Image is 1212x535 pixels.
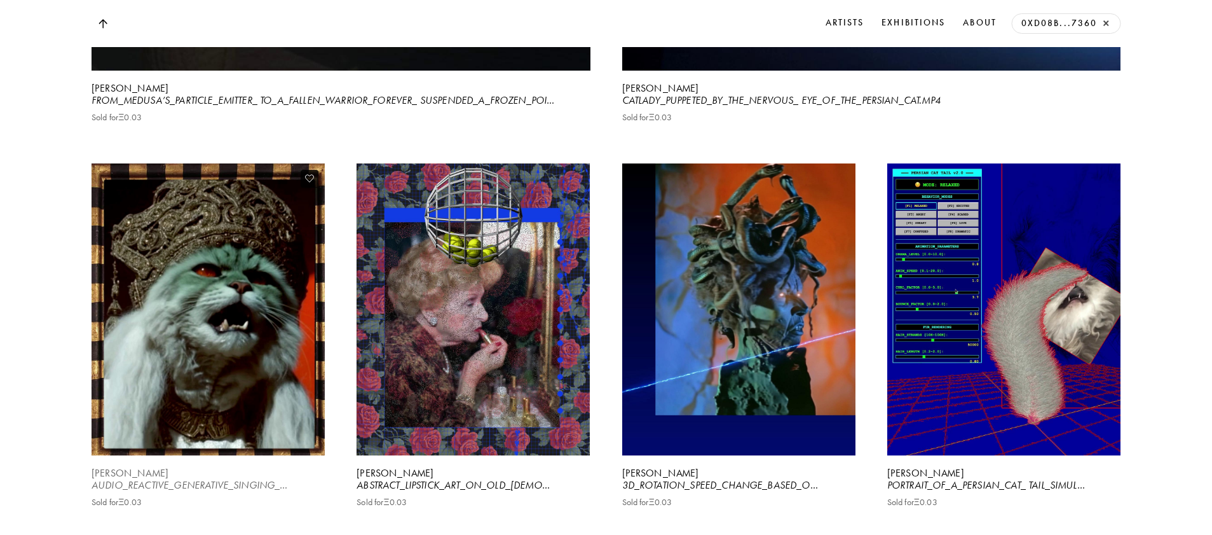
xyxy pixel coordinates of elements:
[92,94,590,108] div: FROM_MEDUSA’S_PARTICLE_EMITTER_ TO_A_FALLEN_WARRIOR_FOREVER_ SUSPENDED_A_FROZEN_POINT_CLOUD.MP4
[357,478,590,492] div: ABSTRACT_LIPSTICK_ART_ON_OLD_[DEMOGRAPHIC_DATA]_ CANVAS_RANDOMIZED_BY_BINGO_ SIMULATION.MP4
[622,467,699,479] b: [PERSON_NAME]
[622,478,855,492] div: 3D_ROTATION_SPEED_CHANGE_BASED_ON_ DEATH_OF_MEDUSA_WITH_AN_EXPRESSION_ OF_PERSEUS_IN_TECH_MYTHOLO...
[98,19,107,29] img: Top
[823,13,867,34] a: Artists
[622,94,1121,108] div: CATLADY_PUPPETED_BY_THE_NERVOUS_ EYE_OF_THE_PERSIAN_CAT.MP4
[92,82,168,94] b: [PERSON_NAME]
[887,478,1120,492] div: PORTRAIT_OF_A_PERSIAN_CAT_ TAIL_SIMULATOR.MP4
[92,467,168,479] b: [PERSON_NAME]
[960,13,999,34] a: About
[92,478,325,492] div: AUDIO_REACTIVE_GENERATIVE_SINGING_ OPERA_CATS.MP4
[887,467,964,479] b: [PERSON_NAME]
[92,497,142,508] p: Sold for Ξ 0.03
[622,113,672,123] p: Sold for Ξ 0.03
[622,497,672,508] p: Sold for Ξ 0.03
[622,82,699,94] b: [PERSON_NAME]
[1100,18,1111,29] button: ×
[879,13,948,34] a: Exhibitions
[92,113,142,123] p: Sold for Ξ 0.03
[357,497,407,508] p: Sold for Ξ 0.03
[357,467,433,479] b: [PERSON_NAME]
[887,497,937,508] p: Sold for Ξ 0.03
[1019,14,1113,33] a: 0xd08b...7360 ×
